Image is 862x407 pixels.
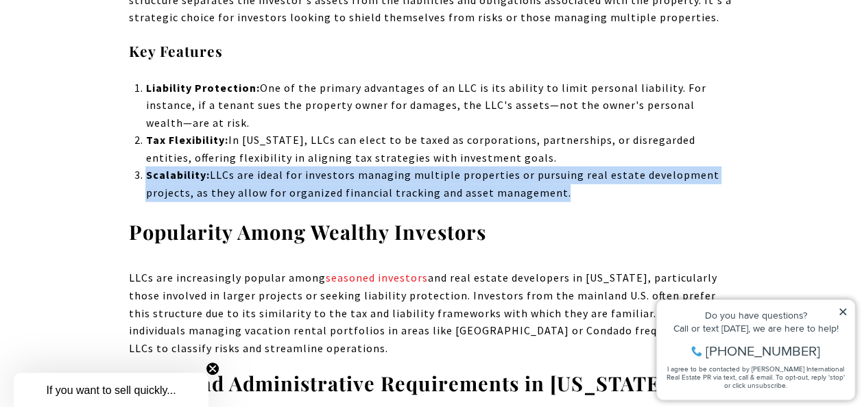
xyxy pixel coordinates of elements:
button: Close teaser [206,362,219,375]
span: [PHONE_NUMBER] [56,64,171,78]
div: Do you have questions? [14,31,198,40]
div: Call or text [DATE], we are here to help! [14,44,198,53]
span: I agree to be contacted by [PERSON_NAME] International Real Estate PR via text, call & email. To ... [17,84,195,110]
p: One of the primary advantages of an LLC is its ability to limit personal liability. For instance,... [145,79,733,132]
strong: Tax Flexibility: [145,133,228,147]
strong: Popularity Among Wealthy Investors [129,219,486,245]
p: LLCs are ideal for investors managing multiple properties or pursuing real estate development pro... [145,166,733,201]
strong: Legal and Administrative Requirements in [US_STATE] [129,370,667,396]
span: If you want to sell quickly... [46,384,176,396]
p: LLCs are increasingly popular among and real estate developers in [US_STATE], particularly those ... [129,269,734,357]
strong: Key Features [129,41,223,60]
p: In [US_STATE], LLCs can elect to be taxed as corporations, partnerships, or disregarded entities,... [145,132,733,166]
strong: Liability Protection: [145,81,259,95]
strong: Scalability: [145,168,209,182]
a: seasoned investors - open in a new tab [326,271,428,284]
div: If you want to sell quickly... Close teaser [14,373,208,407]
